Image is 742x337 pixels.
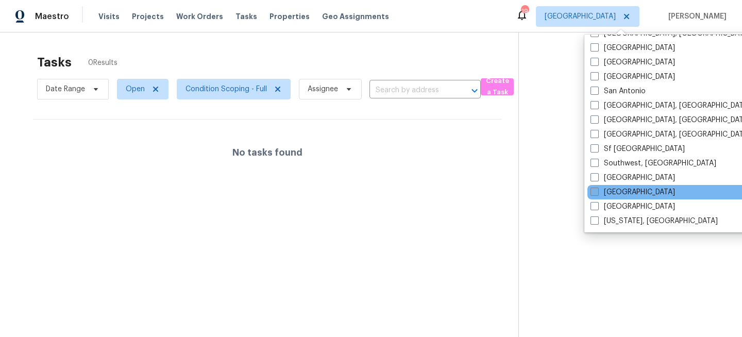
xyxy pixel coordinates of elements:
[46,84,85,94] span: Date Range
[235,13,257,20] span: Tasks
[232,147,302,158] h4: No tasks found
[486,75,509,99] span: Create a Task
[176,11,223,22] span: Work Orders
[98,11,120,22] span: Visits
[591,57,675,68] label: [GEOGRAPHIC_DATA]
[591,144,685,154] label: Sf [GEOGRAPHIC_DATA]
[185,84,267,94] span: Condition Scoping - Full
[545,11,616,22] span: [GEOGRAPHIC_DATA]
[308,84,338,94] span: Assignee
[521,6,528,16] div: 19
[88,58,117,68] span: 0 Results
[591,158,716,168] label: Southwest, [GEOGRAPHIC_DATA]
[467,83,482,98] button: Open
[35,11,69,22] span: Maestro
[591,86,646,96] label: San Antonio
[664,11,727,22] span: [PERSON_NAME]
[591,43,675,53] label: [GEOGRAPHIC_DATA]
[591,216,718,226] label: [US_STATE], [GEOGRAPHIC_DATA]
[591,201,675,212] label: [GEOGRAPHIC_DATA]
[322,11,389,22] span: Geo Assignments
[126,84,145,94] span: Open
[481,78,514,95] button: Create a Task
[591,187,675,197] label: [GEOGRAPHIC_DATA]
[132,11,164,22] span: Projects
[37,57,72,68] h2: Tasks
[591,72,675,82] label: [GEOGRAPHIC_DATA]
[591,173,675,183] label: [GEOGRAPHIC_DATA]
[269,11,310,22] span: Properties
[369,82,452,98] input: Search by address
